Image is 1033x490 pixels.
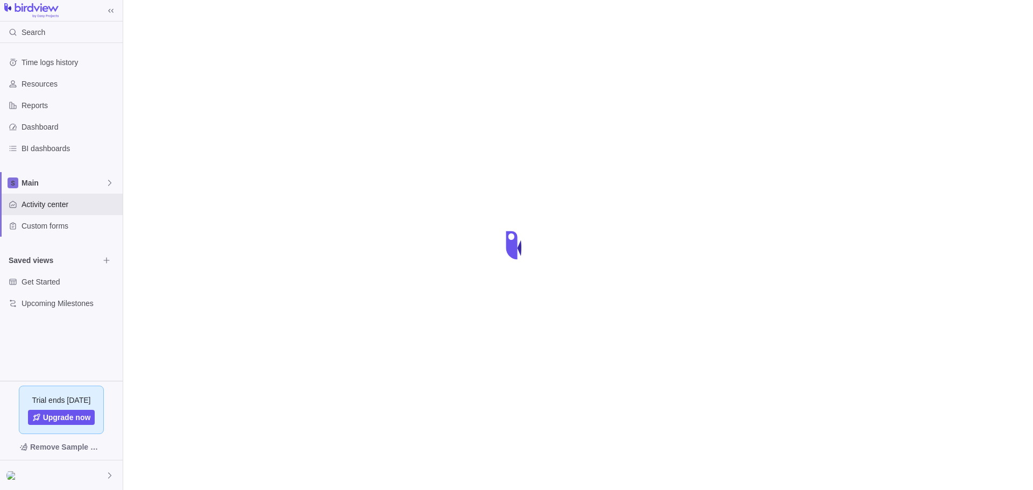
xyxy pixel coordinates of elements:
[32,395,91,406] span: Trial ends [DATE]
[22,199,118,210] span: Activity center
[9,255,99,266] span: Saved views
[99,253,114,268] span: Browse views
[22,221,118,231] span: Custom forms
[30,441,103,453] span: Remove Sample Data
[22,57,118,68] span: Time logs history
[43,412,91,423] span: Upgrade now
[22,298,118,309] span: Upcoming Milestones
[22,276,118,287] span: Get Started
[495,224,538,267] div: loading
[22,122,118,132] span: Dashboard
[6,471,19,480] img: Show
[28,410,95,425] a: Upgrade now
[22,79,118,89] span: Resources
[9,438,114,456] span: Remove Sample Data
[22,177,105,188] span: Main
[4,3,59,18] img: logo
[22,27,45,38] span: Search
[6,469,19,482] div: Suman Roy
[22,100,118,111] span: Reports
[22,143,118,154] span: BI dashboards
